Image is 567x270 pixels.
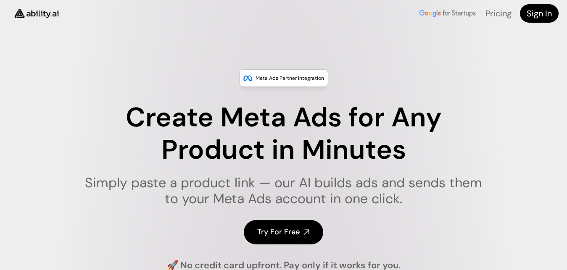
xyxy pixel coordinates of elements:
[527,8,552,19] h4: Sign In
[257,227,300,237] h4: Try For Free
[79,102,488,166] h1: Create Meta Ads for Any Product in Minutes
[79,175,488,207] h1: Simply paste a product link — our AI builds ads and sends them to your Meta Ads account in one cl...
[485,8,512,19] a: Pricing
[256,74,324,82] p: Meta Ads Partner Integration
[520,4,559,23] a: Sign In
[244,220,323,244] a: Try For Free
